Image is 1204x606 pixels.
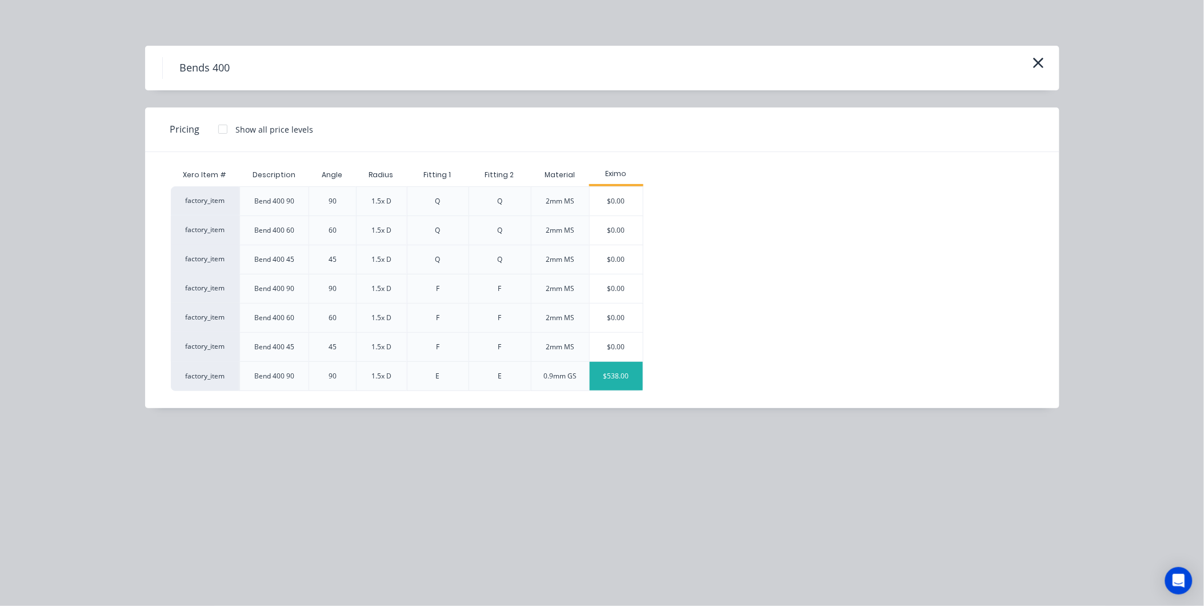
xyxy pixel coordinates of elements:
[546,284,574,294] div: 2mm MS
[171,274,239,303] div: factory_item
[535,161,584,189] div: Material
[415,161,461,189] div: Fitting 1
[546,342,574,352] div: 2mm MS
[254,225,294,236] div: Bend 400 60
[329,225,337,236] div: 60
[170,122,200,136] span: Pricing
[1165,567,1193,595] div: Open Intercom Messenger
[236,123,314,135] div: Show all price levels
[171,164,239,186] div: Xero Item #
[329,284,337,294] div: 90
[436,371,440,381] div: E
[371,284,391,294] div: 1.5x D
[546,254,574,265] div: 2mm MS
[371,371,391,381] div: 1.5x D
[543,371,577,381] div: 0.9mm GS
[497,254,502,265] div: Q
[171,186,239,216] div: factory_item
[590,187,643,216] div: $0.00
[329,342,337,352] div: 45
[497,225,502,236] div: Q
[435,225,441,236] div: Q
[371,225,391,236] div: 1.5x D
[162,57,247,79] h4: Bends 400
[435,196,441,206] div: Q
[171,245,239,274] div: factory_item
[360,161,403,189] div: Radius
[371,196,391,206] div: 1.5x D
[254,313,294,323] div: Bend 400 60
[329,313,337,323] div: 60
[329,196,337,206] div: 90
[590,216,643,245] div: $0.00
[590,333,643,361] div: $0.00
[590,245,643,274] div: $0.00
[371,342,391,352] div: 1.5x D
[243,161,305,189] div: Description
[546,225,574,236] div: 2mm MS
[436,284,439,294] div: F
[498,371,502,381] div: E
[254,342,294,352] div: Bend 400 45
[435,254,441,265] div: Q
[436,342,439,352] div: F
[254,284,294,294] div: Bend 400 90
[590,274,643,303] div: $0.00
[498,342,502,352] div: F
[497,196,502,206] div: Q
[498,313,502,323] div: F
[590,304,643,332] div: $0.00
[254,371,294,381] div: Bend 400 90
[329,254,337,265] div: 45
[371,313,391,323] div: 1.5x D
[546,313,574,323] div: 2mm MS
[313,161,351,189] div: Angle
[171,303,239,332] div: factory_item
[371,254,391,265] div: 1.5x D
[476,161,523,189] div: Fitting 2
[171,332,239,361] div: factory_item
[329,371,337,381] div: 90
[546,196,574,206] div: 2mm MS
[254,254,294,265] div: Bend 400 45
[171,216,239,245] div: factory_item
[171,361,239,391] div: factory_item
[436,313,439,323] div: F
[254,196,294,206] div: Bend 400 90
[589,169,644,179] div: Eximo
[590,362,643,390] div: $538.00
[498,284,502,294] div: F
